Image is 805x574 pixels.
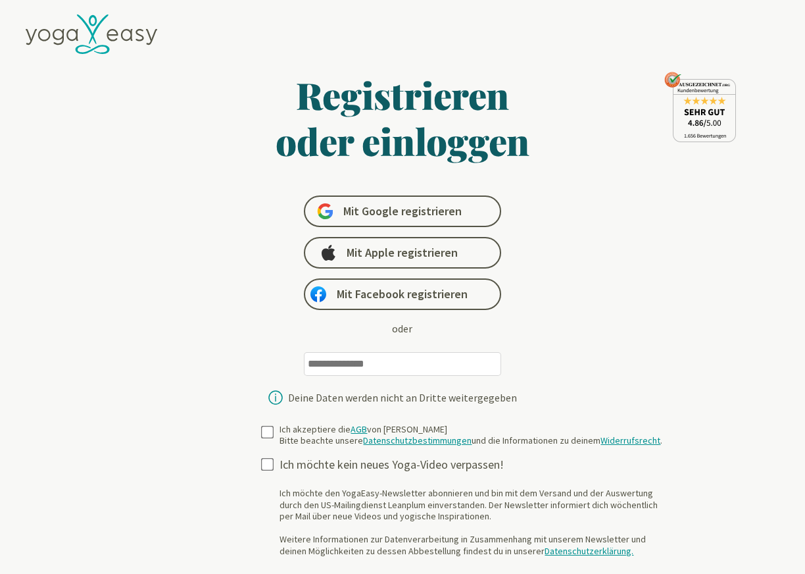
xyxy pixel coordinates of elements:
[337,286,468,302] span: Mit Facebook registrieren
[347,245,458,261] span: Mit Apple registrieren
[664,72,736,142] img: ausgezeichnet_seal.png
[343,203,462,219] span: Mit Google registrieren
[280,424,662,447] div: Ich akzeptiere die von [PERSON_NAME] Bitte beachte unsere und die Informationen zu deinem .
[148,72,657,164] h1: Registrieren oder einloggen
[363,434,472,446] a: Datenschutzbestimmungen
[392,321,412,336] div: oder
[600,434,660,446] a: Widerrufsrecht
[545,545,633,557] a: Datenschutzerklärung.
[280,488,673,557] div: Ich möchte den YogaEasy-Newsletter abonnieren und bin mit dem Versand und der Auswertung durch de...
[351,423,367,435] a: AGB
[304,196,501,227] a: Mit Google registrieren
[304,278,501,310] a: Mit Facebook registrieren
[288,392,517,403] div: Deine Daten werden nicht an Dritte weitergegeben
[280,457,673,473] div: Ich möchte kein neues Yoga-Video verpassen!
[304,237,501,269] a: Mit Apple registrieren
